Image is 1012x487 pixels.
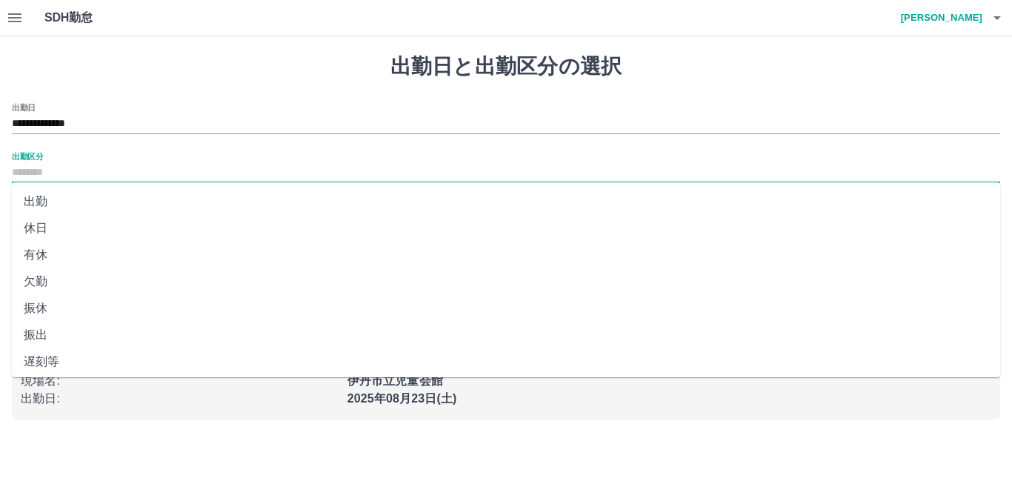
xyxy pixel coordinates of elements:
p: 出勤日 : [21,390,339,408]
label: 出勤区分 [12,150,43,162]
li: 振休 [12,295,1000,322]
li: 遅刻等 [12,348,1000,375]
h1: 出勤日と出勤区分の選択 [12,54,1000,79]
li: 振出 [12,322,1000,348]
b: 2025年08月23日(土) [347,392,457,405]
li: 休日 [12,215,1000,242]
li: 欠勤 [12,268,1000,295]
label: 出勤日 [12,102,36,113]
li: 有休 [12,242,1000,268]
li: 出勤 [12,188,1000,215]
li: 休業 [12,375,1000,402]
